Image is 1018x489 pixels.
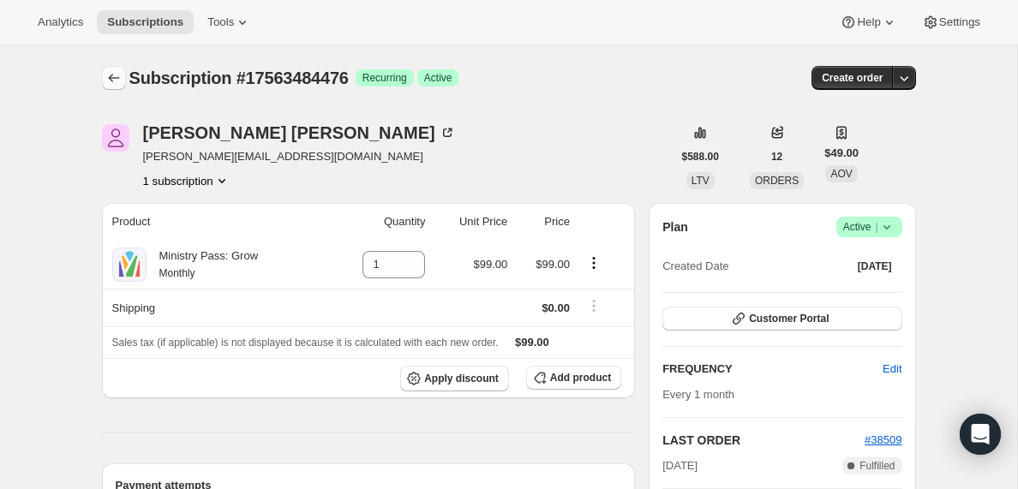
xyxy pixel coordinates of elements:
th: Shipping [102,289,329,326]
span: Help [857,15,880,29]
button: Subscriptions [102,66,126,90]
button: Product actions [143,172,231,189]
h2: Plan [662,218,688,236]
h2: LAST ORDER [662,432,865,449]
span: $0.00 [542,301,570,314]
button: Customer Portal [662,307,901,331]
span: Add product [550,371,611,385]
button: #38509 [865,432,901,449]
span: $99.00 [536,258,570,271]
span: [DATE] [858,259,892,273]
button: Settings [912,10,991,34]
span: Edit [883,361,901,378]
span: Subscription #17563484476 [129,69,349,87]
span: $49.00 [824,145,859,162]
button: Tools [197,10,261,34]
button: Help [829,10,907,34]
span: LTV [692,175,710,187]
span: $99.00 [474,258,508,271]
span: 12 [771,150,782,164]
th: Price [512,203,575,241]
button: Create order [811,66,893,90]
span: Apply discount [424,372,499,385]
span: Adam Hale [102,124,129,152]
span: [DATE] [662,457,698,474]
button: Product actions [580,253,608,272]
button: $588.00 [672,145,729,169]
button: Add product [526,366,621,390]
span: $588.00 [682,150,719,164]
span: ORDERS [755,175,799,187]
div: [PERSON_NAME] [PERSON_NAME] [143,124,456,141]
span: Subscriptions [107,15,183,29]
span: | [875,220,877,234]
span: Settings [939,15,980,29]
span: Sales tax (if applicable) is not displayed because it is calculated with each new order. [112,337,499,349]
span: AOV [830,168,852,180]
span: Create order [822,71,883,85]
img: product img [112,247,147,282]
span: Every 1 month [662,388,734,401]
th: Product [102,203,329,241]
th: Unit Price [430,203,512,241]
span: Recurring [362,71,407,85]
a: #38509 [865,433,901,446]
span: [PERSON_NAME][EMAIL_ADDRESS][DOMAIN_NAME] [143,148,456,165]
span: $99.00 [515,336,549,349]
button: [DATE] [847,254,902,278]
button: Edit [872,355,912,383]
button: 12 [761,145,793,169]
button: Analytics [27,10,93,34]
button: Subscriptions [97,10,194,34]
th: Quantity [328,203,430,241]
span: Analytics [38,15,83,29]
small: Monthly [159,267,195,279]
span: Fulfilled [859,459,895,473]
span: Tools [207,15,234,29]
span: Active [424,71,452,85]
span: Created Date [662,258,728,275]
button: Apply discount [400,366,509,391]
button: Shipping actions [580,296,608,315]
h2: FREQUENCY [662,361,883,378]
span: Customer Portal [749,312,829,325]
span: Active [843,218,895,236]
div: Open Intercom Messenger [960,414,1001,455]
div: Ministry Pass: Grow [147,247,259,282]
